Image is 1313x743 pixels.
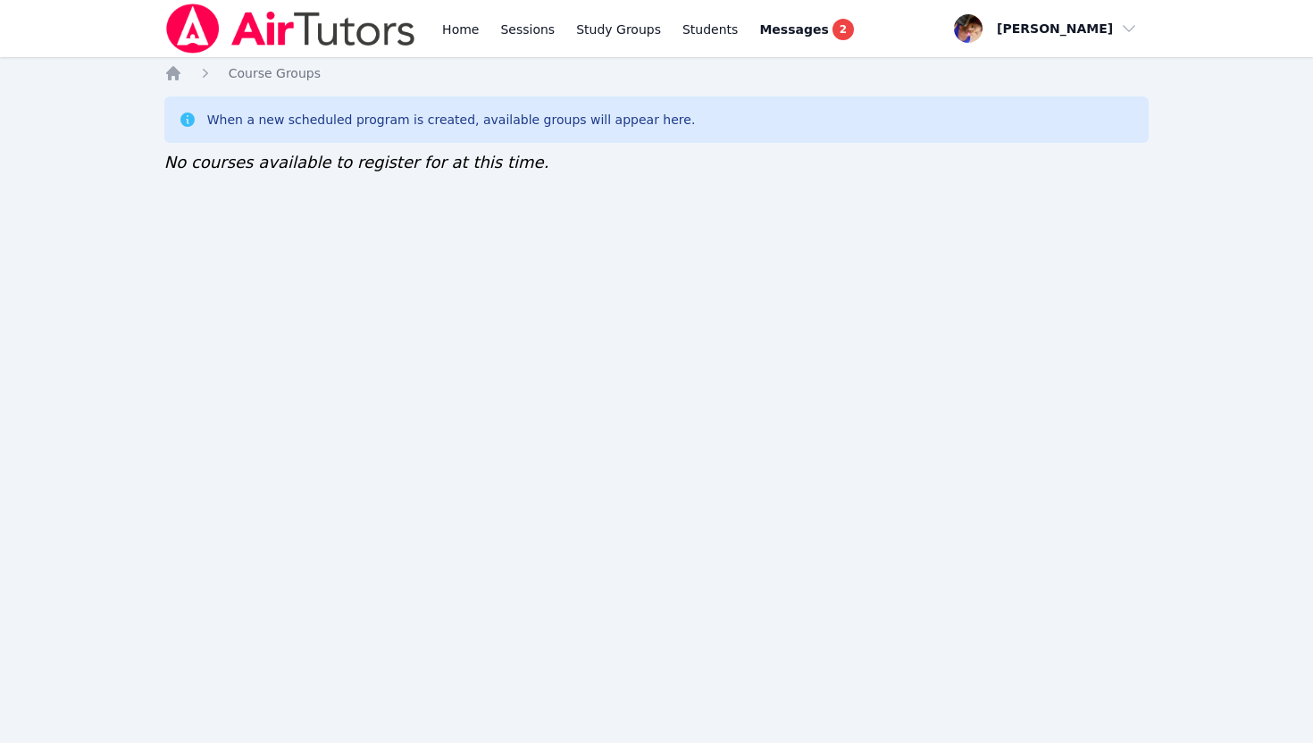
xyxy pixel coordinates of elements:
[207,111,696,129] div: When a new scheduled program is created, available groups will appear here.
[759,21,828,38] span: Messages
[164,4,417,54] img: Air Tutors
[229,64,321,82] a: Course Groups
[164,153,549,171] span: No courses available to register for at this time.
[229,66,321,80] span: Course Groups
[164,64,1150,82] nav: Breadcrumb
[832,19,854,40] span: 2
